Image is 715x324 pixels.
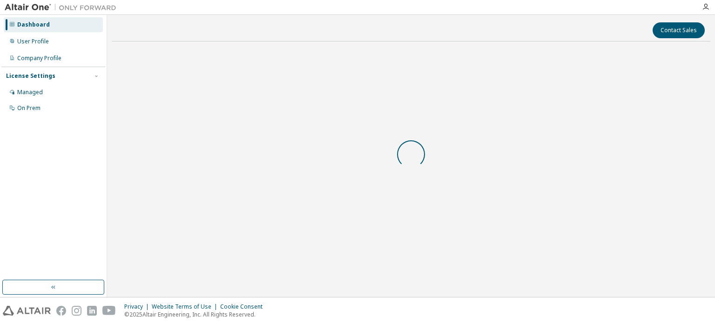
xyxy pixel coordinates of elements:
[152,303,220,310] div: Website Terms of Use
[102,306,116,316] img: youtube.svg
[17,21,50,28] div: Dashboard
[17,55,61,62] div: Company Profile
[87,306,97,316] img: linkedin.svg
[56,306,66,316] img: facebook.svg
[124,310,268,318] p: © 2025 Altair Engineering, Inc. All Rights Reserved.
[72,306,81,316] img: instagram.svg
[653,22,705,38] button: Contact Sales
[5,3,121,12] img: Altair One
[17,38,49,45] div: User Profile
[6,72,55,80] div: License Settings
[3,306,51,316] img: altair_logo.svg
[17,89,43,96] div: Managed
[220,303,268,310] div: Cookie Consent
[17,104,40,112] div: On Prem
[124,303,152,310] div: Privacy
